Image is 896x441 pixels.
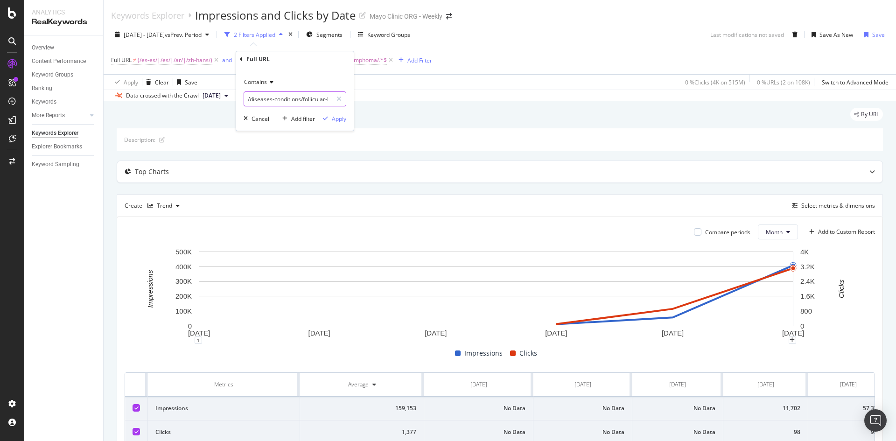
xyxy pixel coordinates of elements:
[222,56,232,64] div: and
[316,31,343,39] span: Segments
[545,329,567,337] text: [DATE]
[199,90,232,101] button: [DATE]
[308,428,416,436] div: 1,377
[125,247,868,340] svg: A chart.
[124,31,165,39] span: [DATE] - [DATE]
[332,115,346,123] div: Apply
[32,43,54,53] div: Overview
[291,115,315,123] div: Add filter
[370,12,442,21] div: Mayo Clinic ORG - Weekly
[685,78,745,86] div: 0 % Clicks ( 4K on 515M )
[148,397,300,420] td: Impressions
[111,75,138,90] button: Apply
[244,78,267,86] span: Contains
[195,336,202,344] div: 1
[822,78,889,86] div: Switch to Advanced Mode
[519,348,537,359] span: Clicks
[541,428,624,436] div: No Data
[818,75,889,90] button: Switch to Advanced Mode
[861,112,879,117] span: By URL
[354,27,414,42] button: Keyword Groups
[146,270,154,308] text: Impressions
[175,293,192,301] text: 200K
[800,293,815,301] text: 1.6K
[308,329,330,337] text: [DATE]
[800,248,809,256] text: 4K
[142,75,169,90] button: Clear
[165,31,202,39] span: vs Prev. Period
[800,322,804,330] text: 0
[425,329,447,337] text: [DATE]
[757,380,774,389] div: [DATE]
[446,13,452,20] div: arrow-right-arrow-left
[32,56,97,66] a: Content Performance
[32,97,97,107] a: Keywords
[669,380,686,389] div: [DATE]
[32,70,97,80] a: Keyword Groups
[782,329,804,337] text: [DATE]
[32,17,96,28] div: RealKeywords
[32,111,65,120] div: More Reports
[157,203,172,209] div: Trend
[188,329,210,337] text: [DATE]
[574,380,591,389] div: [DATE]
[32,56,86,66] div: Content Performance
[789,336,796,344] div: plus
[124,78,138,86] div: Apply
[133,56,136,64] span: ≠
[111,27,213,42] button: [DATE] - [DATE]vsPrev. Period
[407,56,432,64] div: Add Filter
[135,167,169,176] div: Top Charts
[308,404,416,413] div: 159,153
[155,380,292,389] div: Metrics
[32,111,87,120] a: More Reports
[766,228,783,236] span: Month
[816,404,881,413] div: 57,375
[861,27,885,42] button: Save
[872,31,885,39] div: Save
[138,54,212,67] span: (/es-es/|/es/|/ar/|/zh-hans/)
[126,91,199,100] div: Data crossed with the Crawl
[111,10,184,21] div: Keywords Explorer
[240,114,269,123] button: Cancel
[32,84,52,93] div: Ranking
[302,27,346,42] button: Segments
[395,55,432,66] button: Add Filter
[175,278,192,286] text: 300K
[195,7,356,23] div: Impressions and Clicks by Date
[816,428,881,436] div: 921
[800,278,815,286] text: 2.4K
[175,307,192,315] text: 100K
[705,228,750,236] div: Compare periods
[32,128,78,138] div: Keywords Explorer
[805,224,875,239] button: Add to Custom Report
[203,91,221,100] span: 2025 Aug. 27th
[864,409,887,432] div: Open Intercom Messenger
[367,31,410,39] div: Keyword Groups
[464,348,503,359] span: Impressions
[32,160,79,169] div: Keyword Sampling
[818,229,875,235] div: Add to Custom Report
[319,114,346,123] button: Apply
[32,142,82,152] div: Explorer Bookmarks
[234,31,275,39] div: 2 Filters Applied
[348,380,369,389] div: Average
[125,198,183,213] div: Create
[710,31,784,39] div: Last modifications not saved
[188,322,192,330] text: 0
[788,200,875,211] button: Select metrics & dimensions
[111,56,132,64] span: Full URL
[837,280,845,298] text: Clicks
[173,75,197,90] button: Save
[758,224,798,239] button: Month
[808,27,853,42] button: Save As New
[840,380,857,389] div: [DATE]
[470,380,487,389] div: [DATE]
[731,428,800,436] div: 98
[800,307,812,315] text: 800
[155,78,169,86] div: Clear
[175,248,192,256] text: 500K
[32,70,73,80] div: Keyword Groups
[185,78,197,86] div: Save
[287,30,294,39] div: times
